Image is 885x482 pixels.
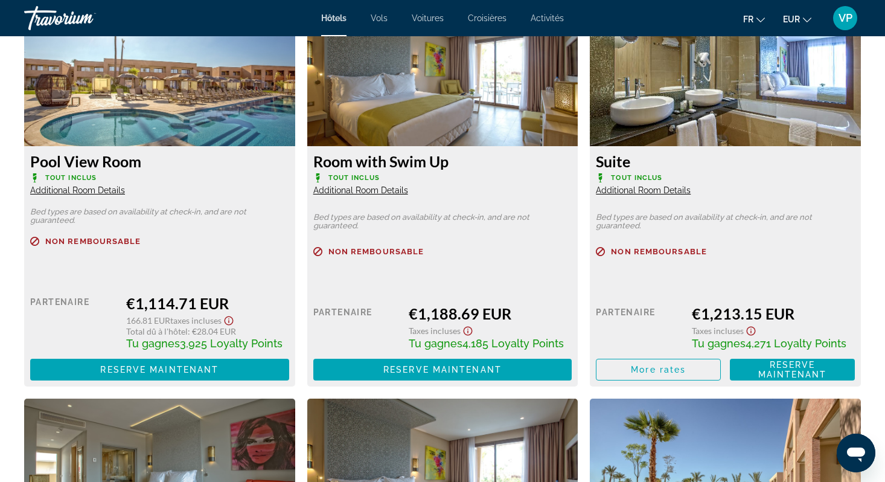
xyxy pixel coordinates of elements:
[321,13,347,23] a: Hôtels
[743,10,765,28] button: Change language
[692,337,746,350] span: Tu gagnes
[126,326,289,336] div: : €28.04 EUR
[313,185,408,195] span: Additional Room Details
[45,237,141,245] span: Non remboursable
[328,174,380,182] span: Tout inclus
[313,213,572,230] p: Bed types are based on availability at check-in, and are not guaranteed.
[170,315,222,326] span: Taxes incluses
[313,304,400,350] div: Partenaire
[30,208,289,225] p: Bed types are based on availability at check-in, and are not guaranteed.
[222,312,236,326] button: Show Taxes and Fees disclaimer
[126,326,188,336] span: Total dû à l'hôtel
[461,323,475,336] button: Show Taxes and Fees disclaimer
[783,10,811,28] button: Change currency
[126,337,180,350] span: Tu gagnes
[383,365,502,374] span: Reserve maintenant
[743,14,753,24] span: fr
[30,152,289,170] h3: Pool View Room
[30,359,289,381] button: Reserve maintenant
[829,5,861,31] button: User Menu
[462,337,564,350] span: 4,185 Loyalty Points
[30,294,117,350] div: Partenaire
[126,294,289,312] div: €1,114.71 EUR
[746,337,846,350] span: 4,271 Loyalty Points
[45,174,97,182] span: Tout inclus
[412,13,444,23] a: Voitures
[611,174,662,182] span: Tout inclus
[744,323,758,336] button: Show Taxes and Fees disclaimer
[837,434,875,472] iframe: Bouton de lancement de la fenêtre de messagerie
[409,337,462,350] span: Tu gagnes
[596,185,691,195] span: Additional Room Details
[180,337,283,350] span: 3,925 Loyalty Points
[758,360,827,379] span: Reserve maintenant
[692,326,744,336] span: Taxes incluses
[409,304,572,323] div: €1,188.69 EUR
[371,13,388,23] a: Vols
[839,12,852,24] span: VP
[596,304,683,350] div: Partenaire
[468,13,506,23] a: Croisières
[313,359,572,381] button: Reserve maintenant
[783,14,800,24] span: EUR
[730,359,855,381] button: Reserve maintenant
[611,248,707,255] span: Non remboursable
[313,152,572,170] h3: Room with Swim Up
[328,248,424,255] span: Non remboursable
[596,152,855,170] h3: Suite
[692,304,855,323] div: €1,213.15 EUR
[409,326,461,336] span: Taxes incluses
[24,2,145,34] a: Travorium
[631,365,686,374] span: More rates
[30,185,125,195] span: Additional Room Details
[100,365,219,374] span: Reserve maintenant
[126,315,170,326] span: 166.81 EUR
[596,213,855,230] p: Bed types are based on availability at check-in, and are not guaranteed.
[531,13,564,23] a: Activités
[596,359,721,381] button: More rates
